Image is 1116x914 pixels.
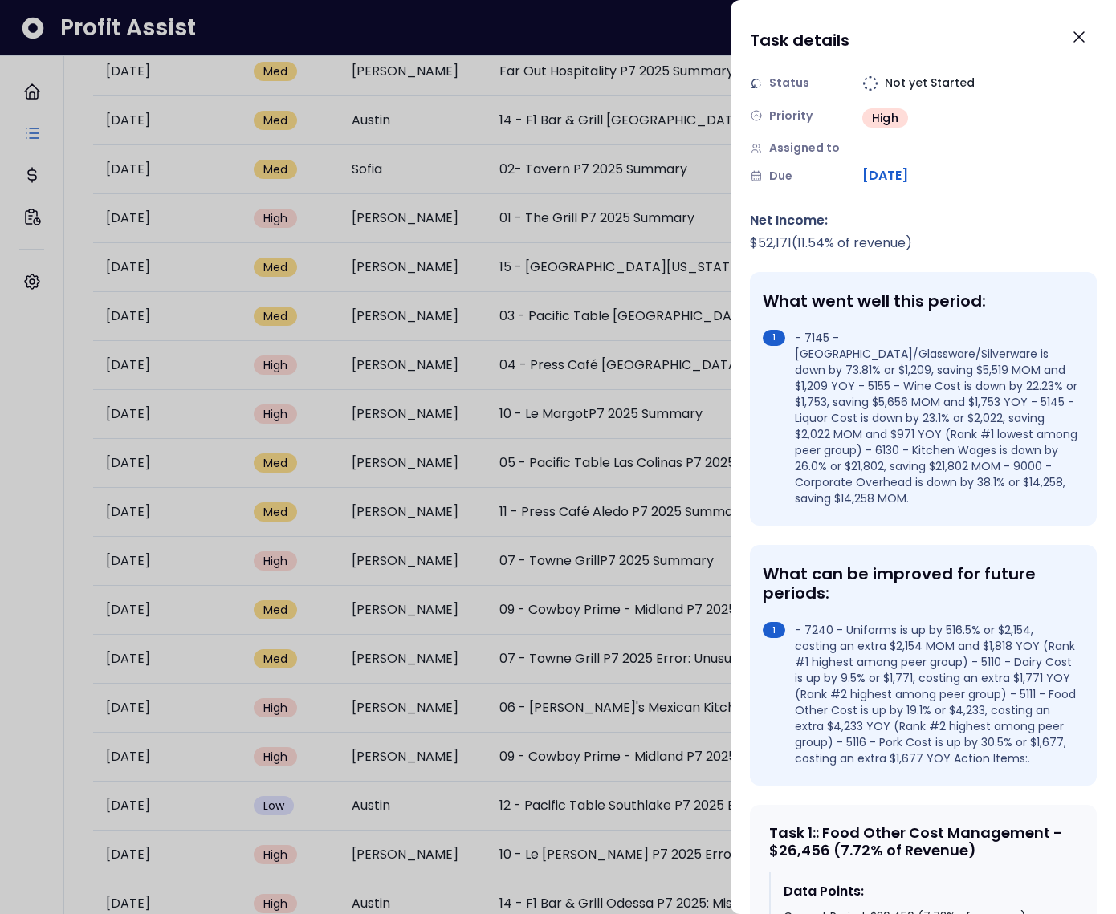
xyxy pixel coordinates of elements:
[1061,19,1097,55] button: Close
[763,564,1077,603] div: What can be improved for future periods:
[784,882,1065,901] div: Data Points:
[763,622,1077,766] li: - 7240 - Uniforms is up by 516.5% or $2,154, costing an extra $2,154 MOM and $1,818 YOY (Rank #1 ...
[769,75,809,91] span: Status
[750,211,1097,230] div: Net Income:
[769,140,840,156] span: Assigned to
[750,234,1097,253] div: $ 52,171 ( 11.54 % of revenue)
[769,108,813,124] span: Priority
[763,291,1077,311] div: What went well this period:
[750,77,763,90] img: Status
[750,26,849,55] h1: Task details
[872,110,898,126] span: High
[763,330,1077,506] li: - 7145 - [GEOGRAPHIC_DATA]/Glassware/Silverware is down by 73.81% or $1,209, saving $5,519 MOM an...
[769,824,1077,859] div: Task 1 : : Food Other Cost Management - $26,456 (7.72% of Revenue)
[862,75,878,91] img: Not yet Started
[862,166,908,185] span: [DATE]
[769,168,792,185] span: Due
[885,75,975,91] span: Not yet Started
